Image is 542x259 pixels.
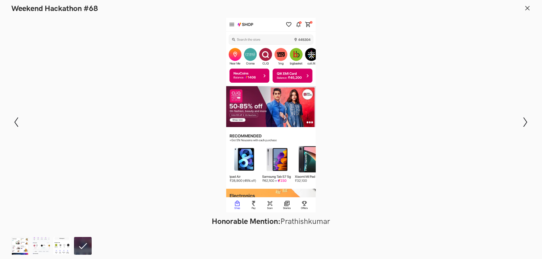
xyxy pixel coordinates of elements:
img: Weekend_Hackathon_68_-_Sreehari_Ravindran.png [11,237,29,255]
h1: Weekend Hackathon #68 [11,4,98,13]
figcaption: Prathishkumar [59,217,484,226]
strong: Honorable Mention: [212,217,281,226]
img: Tata_neu.png [53,237,71,255]
img: TataNeu_-_Screen.png [32,237,50,255]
